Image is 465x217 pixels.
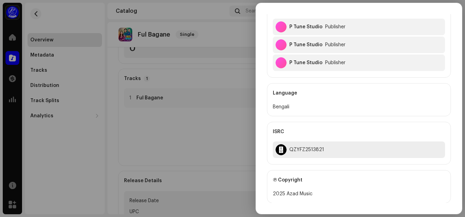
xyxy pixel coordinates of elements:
[273,170,445,190] div: Ⓟ Copyright
[273,83,445,103] div: Language
[289,147,324,152] div: QZYFZ2513821
[289,42,322,48] div: P Tune Studio
[289,60,322,66] div: P Tune Studio
[273,122,445,141] div: ISRC
[325,60,345,66] div: Publisher
[325,24,345,30] div: Publisher
[289,24,322,30] div: P Tune Studio
[273,190,445,198] div: 2025 Azad Music
[273,103,445,111] div: Bengali
[325,42,345,48] div: Publisher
